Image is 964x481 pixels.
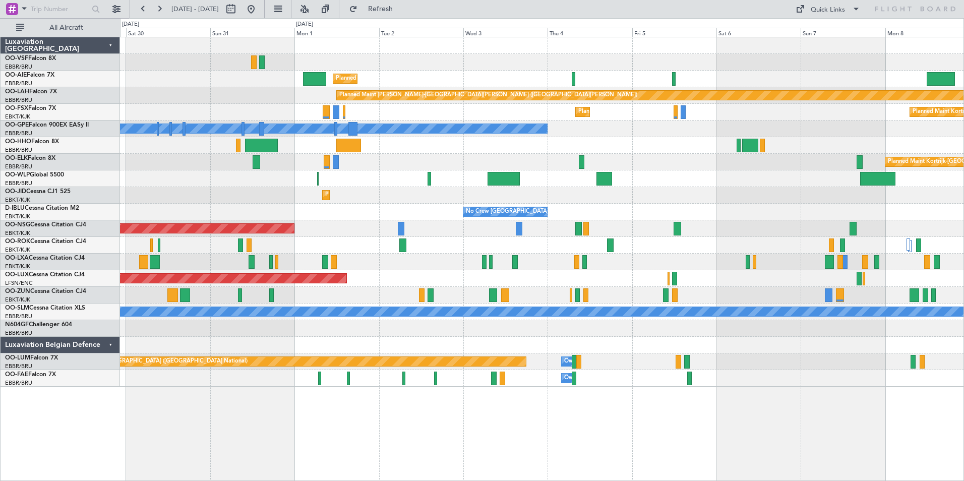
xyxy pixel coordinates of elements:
span: OO-WLP [5,172,30,178]
a: EBKT/KJK [5,296,30,304]
a: EBBR/BRU [5,130,32,137]
div: Thu 4 [548,28,632,37]
div: Sat 30 [126,28,210,37]
a: EBBR/BRU [5,80,32,87]
a: D-IBLUCessna Citation M2 [5,205,79,211]
a: EBKT/KJK [5,213,30,220]
div: [DATE] [122,20,139,29]
div: Mon 1 [294,28,379,37]
div: Fri 5 [632,28,716,37]
div: Planned Maint Kortrijk-[GEOGRAPHIC_DATA] [325,188,443,203]
button: All Aircraft [11,20,109,36]
a: EBBR/BRU [5,329,32,337]
a: EBBR/BRU [5,63,32,71]
a: EBKT/KJK [5,196,30,204]
a: EBBR/BRU [5,163,32,170]
span: OO-LUX [5,272,29,278]
button: Quick Links [791,1,865,17]
span: OO-GPE [5,122,29,128]
a: EBBR/BRU [5,179,32,187]
span: OO-HHO [5,139,31,145]
span: OO-LAH [5,89,29,95]
a: EBKT/KJK [5,263,30,270]
a: OO-ROKCessna Citation CJ4 [5,238,86,245]
span: D-IBLU [5,205,25,211]
a: EBBR/BRU [5,146,32,154]
input: Trip Number [31,2,89,17]
a: EBKT/KJK [5,246,30,254]
div: Planned Maint [GEOGRAPHIC_DATA] ([GEOGRAPHIC_DATA]) [336,71,495,86]
a: OO-LUMFalcon 7X [5,355,58,361]
div: Planned Maint Kortrijk-[GEOGRAPHIC_DATA] [578,104,696,119]
a: EBBR/BRU [5,363,32,370]
div: Sat 6 [716,28,801,37]
button: Refresh [344,1,405,17]
a: OO-HHOFalcon 8X [5,139,59,145]
a: OO-AIEFalcon 7X [5,72,54,78]
span: Refresh [359,6,402,13]
div: Planned Maint [PERSON_NAME]-[GEOGRAPHIC_DATA][PERSON_NAME] ([GEOGRAPHIC_DATA][PERSON_NAME]) [339,88,637,103]
div: Planned Maint [GEOGRAPHIC_DATA] ([GEOGRAPHIC_DATA] National) [65,354,248,369]
span: OO-AIE [5,72,27,78]
span: OO-NSG [5,222,30,228]
div: Wed 3 [463,28,548,37]
span: OO-LXA [5,255,29,261]
a: OO-NSGCessna Citation CJ4 [5,222,86,228]
a: OO-SLMCessna Citation XLS [5,305,85,311]
span: OO-ROK [5,238,30,245]
a: EBKT/KJK [5,229,30,237]
span: OO-JID [5,189,26,195]
a: OO-FSXFalcon 7X [5,105,56,111]
a: N604GFChallenger 604 [5,322,72,328]
a: OO-FAEFalcon 7X [5,372,56,378]
a: OO-VSFFalcon 8X [5,55,56,62]
span: OO-ELK [5,155,28,161]
a: OO-LUXCessna Citation CJ4 [5,272,85,278]
div: Owner Melsbroek Air Base [564,371,633,386]
div: No Crew [GEOGRAPHIC_DATA] ([GEOGRAPHIC_DATA] National) [466,204,635,219]
div: [DATE] [296,20,313,29]
span: OO-FSX [5,105,28,111]
div: Owner Melsbroek Air Base [564,354,633,369]
a: OO-ELKFalcon 8X [5,155,55,161]
a: OO-GPEFalcon 900EX EASy II [5,122,89,128]
a: EBBR/BRU [5,379,32,387]
span: OO-LUM [5,355,30,361]
span: N604GF [5,322,29,328]
a: LFSN/ENC [5,279,33,287]
span: OO-FAE [5,372,28,378]
div: Sun 31 [210,28,294,37]
a: EBBR/BRU [5,96,32,104]
span: OO-ZUN [5,288,30,294]
a: EBBR/BRU [5,313,32,320]
a: OO-LAHFalcon 7X [5,89,57,95]
span: OO-SLM [5,305,29,311]
a: OO-JIDCessna CJ1 525 [5,189,71,195]
div: Tue 2 [379,28,463,37]
a: OO-WLPGlobal 5500 [5,172,64,178]
div: Quick Links [811,5,845,15]
a: OO-ZUNCessna Citation CJ4 [5,288,86,294]
a: OO-LXACessna Citation CJ4 [5,255,85,261]
div: Sun 7 [801,28,885,37]
span: [DATE] - [DATE] [171,5,219,14]
span: All Aircraft [26,24,106,31]
a: EBKT/KJK [5,113,30,121]
span: OO-VSF [5,55,28,62]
